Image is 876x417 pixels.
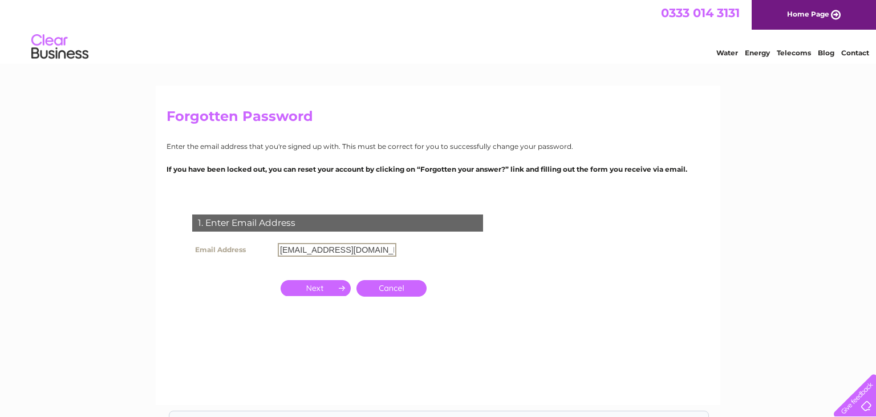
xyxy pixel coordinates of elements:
[169,6,708,55] div: Clear Business is a trading name of Verastar Limited (registered in [GEOGRAPHIC_DATA] No. 3667643...
[167,108,709,130] h2: Forgotten Password
[777,48,811,57] a: Telecoms
[356,280,427,297] a: Cancel
[189,240,275,260] th: Email Address
[745,48,770,57] a: Energy
[841,48,869,57] a: Contact
[167,164,709,175] p: If you have been locked out, you can reset your account by clicking on “Forgotten your answer?” l...
[167,141,709,152] p: Enter the email address that you're signed up with. This must be correct for you to successfully ...
[31,30,89,64] img: logo.png
[192,214,483,232] div: 1. Enter Email Address
[716,48,738,57] a: Water
[661,6,740,20] a: 0333 014 3131
[818,48,834,57] a: Blog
